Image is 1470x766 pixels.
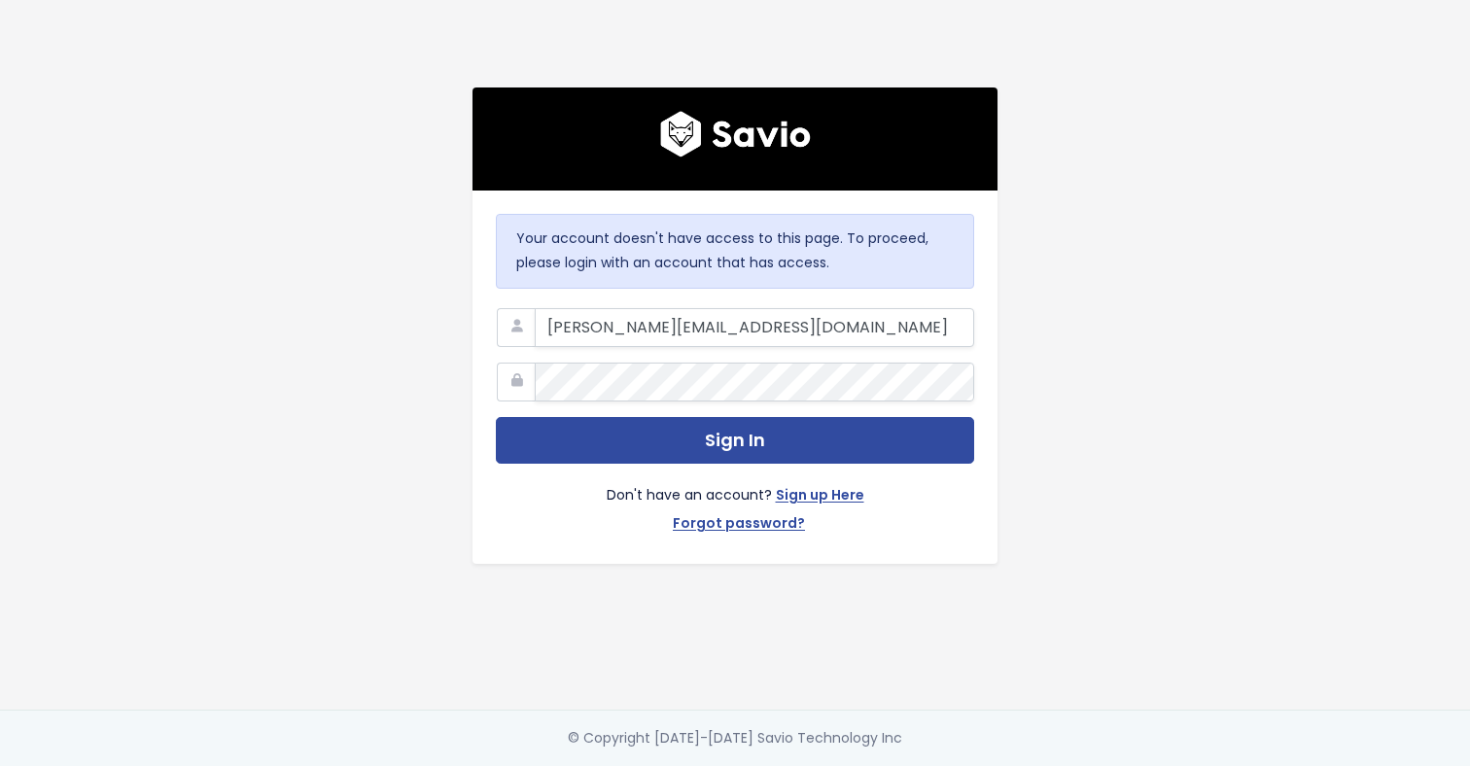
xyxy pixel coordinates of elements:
div: © Copyright [DATE]-[DATE] Savio Technology Inc [568,726,902,750]
button: Sign In [496,417,974,465]
p: Your account doesn't have access to this page. To proceed, please login with an account that has ... [516,226,954,275]
div: Don't have an account? [496,464,974,540]
img: logo600x187.a314fd40982d.png [660,111,811,157]
input: Your Work Email Address [535,308,974,347]
a: Forgot password? [673,511,805,540]
a: Sign up Here [776,483,864,511]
